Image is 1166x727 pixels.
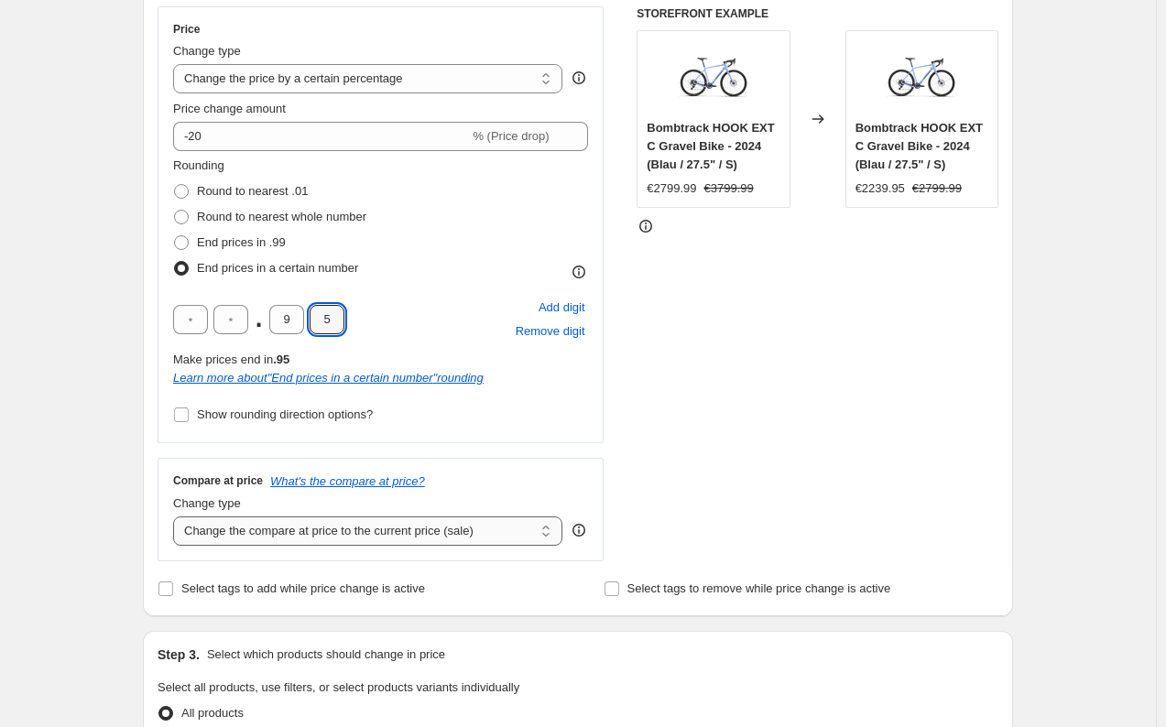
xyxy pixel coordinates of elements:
div: €2799.99 [647,179,696,198]
span: Remove digit [516,322,585,341]
img: 4055822531696_zoom_80x.jpg [677,40,750,114]
input: -15 [173,122,469,151]
button: Remove placeholder [513,320,588,343]
span: End prices in .99 [197,235,286,249]
h6: STOREFRONT EXAMPLE [637,6,998,21]
h3: Price [173,22,200,37]
h2: Step 3. [158,646,200,664]
input: ﹡ [269,305,304,334]
div: help [570,69,588,87]
span: . [254,305,264,334]
img: 4055822531696_zoom_80x.jpg [885,40,958,114]
a: Learn more about"End prices in a certain number"rounding [173,371,484,385]
b: .95 [273,353,289,366]
span: Round to nearest .01 [197,184,308,198]
span: % (Price drop) [473,129,549,143]
span: Change type [173,44,241,58]
h3: Compare at price [173,473,263,488]
span: Select tags to add while price change is active [181,581,425,595]
input: ﹡ [173,305,208,334]
div: €2239.95 [855,179,905,198]
span: Price change amount [173,102,286,115]
p: Select which products should change in price [207,646,445,664]
span: Select tags to remove while price change is active [627,581,891,595]
span: Select all products, use filters, or select products variants individually [158,680,519,694]
input: ﹡ [213,305,248,334]
span: Add digit [539,298,585,317]
span: Bombtrack HOOK EXT C Gravel Bike - 2024 (Blau / 27.5" / S) [647,121,774,171]
span: Make prices end in [173,353,289,366]
input: ﹡ [310,305,344,334]
span: Show rounding direction options? [197,407,373,421]
strike: €3799.99 [704,179,754,198]
span: All products [181,706,244,720]
span: End prices in a certain number [197,261,358,275]
strike: €2799.99 [912,179,962,198]
div: help [570,521,588,539]
span: Bombtrack HOOK EXT C Gravel Bike - 2024 (Blau / 27.5" / S) [855,121,983,171]
span: Change type [173,496,241,510]
button: Add placeholder [536,296,588,320]
button: What's the compare at price? [270,474,425,488]
span: Rounding [173,158,224,172]
i: Learn more about " End prices in a certain number " rounding [173,371,484,385]
span: Round to nearest whole number [197,210,366,223]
